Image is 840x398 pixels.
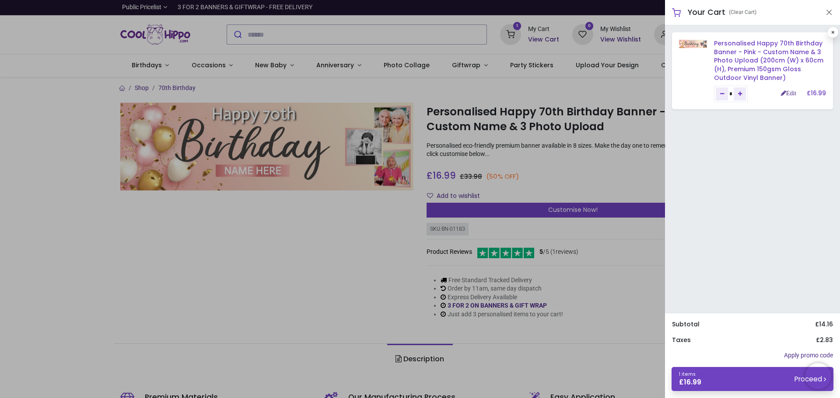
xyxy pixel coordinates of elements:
a: Add one [734,87,746,100]
h6: Subtotal [672,320,700,329]
span: £ [679,377,701,387]
a: Apply promo code [784,351,833,360]
a: Remove one [716,87,728,100]
a: (Clear Cart) [729,9,756,16]
span: 16.99 [811,89,826,97]
h6: £ [807,89,826,98]
a: Edit [781,90,796,96]
span: 16.99 [684,377,701,387]
a: 1 items £16.99 Proceed [672,367,833,391]
img: 399hLgAAAAZJREFUAwB6KSt+RLH3qwAAAABJRU5ErkJggg== [679,40,707,48]
h6: £ [815,320,833,329]
iframe: Brevo live chat [805,363,831,389]
h5: Your Cart [688,7,725,18]
h6: Taxes [672,336,691,345]
button: Close [825,7,833,18]
span: 14.16 [819,320,833,329]
h6: £ [816,336,833,345]
span: 2.83 [820,336,833,344]
small: Proceed [794,374,826,384]
a: Personalised Happy 70th Birthday Banner - Pink - Custom Name & 3 Photo Upload (200cm (W) x 60cm (... [714,39,823,82]
span: 1 items [679,371,696,377]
